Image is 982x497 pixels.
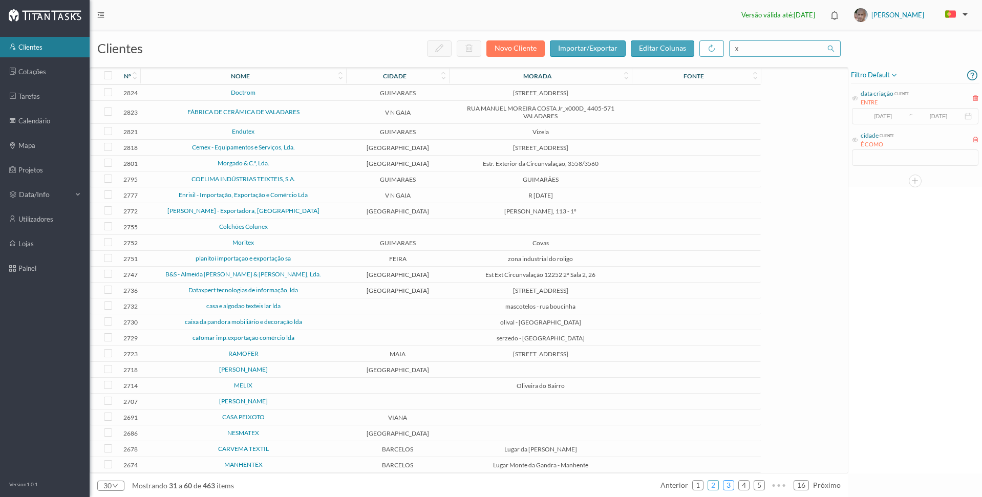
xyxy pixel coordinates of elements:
a: [PERSON_NAME] [219,397,268,405]
span: 2730 [123,318,138,326]
li: 2 [708,480,719,490]
span: BARCELOS [349,461,447,469]
img: txTsP8FTIqgEhwJwtkAAAAASUVORK5CYII= [854,8,868,22]
a: planitoi importaçao e exportação sa [196,254,291,262]
span: MAIA [349,350,447,358]
span: GUIMARAES [349,239,447,247]
a: Endutex [232,127,254,135]
span: [STREET_ADDRESS] [452,144,629,152]
span: zona industrial do roligo [452,255,629,263]
span: Vizela [452,128,629,136]
button: novo cliente [486,40,545,57]
span: GUIMARAES [349,128,447,136]
span: 2751 [123,255,138,263]
button: editar colunas [631,40,694,57]
span: 2718 [123,366,138,374]
span: 2736 [123,287,138,294]
span: [PERSON_NAME], 113 - 1º [452,207,629,215]
div: cliente [879,131,894,139]
span: [GEOGRAPHIC_DATA] [349,366,447,374]
span: a [179,481,182,490]
span: GUIMARAES [349,176,447,183]
div: nº [124,72,131,80]
span: ••• [769,477,789,483]
span: [GEOGRAPHIC_DATA] [349,207,447,215]
a: Enrisil - Importação, Exportação e Comércio Lda [179,191,308,199]
p: Version 1.0.1 [9,481,38,488]
span: 2723 [123,350,138,358]
span: 2772 [123,207,138,215]
a: 3 [723,478,734,493]
div: 30 [103,478,112,493]
div: cliente [893,89,909,97]
li: 1 [692,480,703,490]
span: VIANA [349,414,447,421]
a: Moritex [232,239,254,246]
span: 2747 [123,271,138,278]
a: 1 [693,478,703,493]
i: icon: down [112,483,118,489]
span: [STREET_ADDRESS] [452,89,629,97]
a: [PERSON_NAME] - Exportadora, [GEOGRAPHIC_DATA] [167,207,319,214]
li: Página Seguinte [813,477,841,493]
span: items [217,481,234,490]
span: RUA MANUEL MOREIRA COSTA Jr_x000D_ 4405-571 VALADARES [452,104,629,120]
span: 2691 [123,414,138,421]
span: 463 [201,481,217,490]
span: [GEOGRAPHIC_DATA] [349,144,447,152]
li: 16 [794,480,809,490]
span: novo cliente [495,44,537,52]
a: RAMOFER [228,350,259,357]
a: 4 [739,478,749,493]
button: PT [937,7,972,23]
span: 2678 [123,445,138,453]
i: icon: search [827,45,835,52]
span: 31 [167,481,179,490]
a: 5 [754,478,764,493]
img: Logo [8,9,81,21]
span: mascotelos - rua boucinha [452,302,629,310]
div: Fonte [684,72,704,80]
span: FEIRA [349,255,447,263]
span: [GEOGRAPHIC_DATA] [349,271,447,278]
span: 60 [182,481,194,490]
a: FÁBRICA DE CERÂMICA DE VALADARES [187,108,300,116]
span: 2818 [123,144,138,152]
span: anterior [660,481,688,489]
span: V N GAIA [349,191,447,199]
span: de [194,481,201,490]
button: importar/exportar [550,40,626,57]
span: 2821 [123,128,138,136]
a: 16 [794,478,808,493]
a: COELIMA INDÚSTRIAS TEIXTEIS, S.A. [191,175,295,183]
span: 2674 [123,461,138,469]
span: 2801 [123,160,138,167]
span: [GEOGRAPHIC_DATA] [349,287,447,294]
span: Lugar da [PERSON_NAME] [452,445,629,453]
span: olival - [GEOGRAPHIC_DATA] [452,318,629,326]
span: Est Ext Circunvalação 12252 2º Sala 2, 26 [452,271,629,278]
span: importar/exportar [558,44,617,52]
div: cidade [383,72,407,80]
li: Avançar 5 Páginas [769,477,789,493]
span: [GEOGRAPHIC_DATA] [349,429,447,437]
a: MANHENTEX [224,461,263,468]
li: 4 [738,480,750,490]
span: clientes [97,40,143,56]
a: B&S - Almeida [PERSON_NAME] & [PERSON_NAME], Lda. [165,270,321,278]
span: Oliveira do Bairro [452,382,629,390]
a: CARVEMA TEXTIL [218,445,269,452]
span: 2714 [123,382,138,390]
span: serzedo - [GEOGRAPHIC_DATA] [452,334,629,342]
a: Cemex - Equipamentos e Serviços, Lda. [192,143,295,151]
a: NESMATEX [227,429,259,437]
div: É COMO [861,140,894,149]
span: Lugar Monte da Gandra - Manhente [452,461,629,469]
a: cafomar imp.exportação comércio lda [193,334,294,341]
a: 2 [708,478,718,493]
span: próximo [813,481,841,489]
i: icon: question-circle-o [967,67,977,83]
span: [STREET_ADDRESS] [452,350,629,358]
span: 2795 [123,176,138,183]
span: 2823 [123,109,138,116]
